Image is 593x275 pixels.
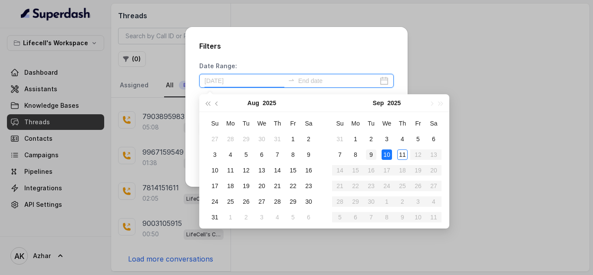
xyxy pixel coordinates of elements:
td: 2025-09-01 [348,131,363,147]
td: 2025-09-02 [363,131,379,147]
th: Th [270,116,285,131]
div: 8 [350,149,361,160]
div: 9 [303,149,314,160]
div: 2 [241,212,251,222]
div: 10 [382,149,392,160]
td: 2025-08-27 [254,194,270,209]
td: 2025-07-28 [223,131,238,147]
th: Su [207,116,223,131]
td: 2025-08-29 [285,194,301,209]
td: 2025-09-10 [379,147,395,162]
span: swap-right [288,76,295,83]
td: 2025-08-18 [223,178,238,194]
div: 19 [241,181,251,191]
td: 2025-08-25 [223,194,238,209]
th: We [379,116,395,131]
div: 1 [350,134,361,144]
td: 2025-08-16 [301,162,316,178]
td: 2025-08-19 [238,178,254,194]
div: 6 [257,149,267,160]
div: 9 [366,149,376,160]
div: 22 [288,181,298,191]
div: 11 [225,165,236,176]
td: 2025-09-04 [270,209,285,225]
div: 5 [413,134,423,144]
td: 2025-08-02 [301,131,316,147]
td: 2025-09-05 [410,131,426,147]
td: 2025-09-09 [363,147,379,162]
div: 28 [272,196,283,207]
td: 2025-08-28 [270,194,285,209]
td: 2025-08-24 [207,194,223,209]
td: 2025-09-08 [348,147,363,162]
div: 12 [241,165,251,176]
td: 2025-08-23 [301,178,316,194]
div: 4 [397,134,408,144]
td: 2025-09-06 [301,209,316,225]
td: 2025-08-13 [254,162,270,178]
div: 29 [288,196,298,207]
td: 2025-09-02 [238,209,254,225]
td: 2025-08-21 [270,178,285,194]
button: 2025 [263,94,276,112]
td: 2025-08-14 [270,162,285,178]
th: Th [395,116,410,131]
div: 30 [303,196,314,207]
div: 29 [241,134,251,144]
div: 17 [210,181,220,191]
button: Aug [247,94,259,112]
div: 5 [241,149,251,160]
div: 1 [288,134,298,144]
th: Mo [348,116,363,131]
div: 24 [210,196,220,207]
td: 2025-08-06 [254,147,270,162]
div: 31 [210,212,220,222]
div: 10 [210,165,220,176]
div: 5 [288,212,298,222]
td: 2025-08-07 [270,147,285,162]
th: Sa [301,116,316,131]
div: 26 [241,196,251,207]
button: Sep [373,94,384,112]
td: 2025-09-07 [332,147,348,162]
th: Tu [363,116,379,131]
td: 2025-08-05 [238,147,254,162]
th: Tu [238,116,254,131]
td: 2025-08-09 [301,147,316,162]
div: 4 [225,149,236,160]
div: 7 [335,149,345,160]
td: 2025-07-29 [238,131,254,147]
td: 2025-08-11 [223,162,238,178]
th: Fr [285,116,301,131]
td: 2025-08-31 [332,131,348,147]
div: 13 [257,165,267,176]
div: 4 [272,212,283,222]
div: 14 [272,165,283,176]
td: 2025-08-26 [238,194,254,209]
th: Fr [410,116,426,131]
td: 2025-08-15 [285,162,301,178]
td: 2025-07-30 [254,131,270,147]
th: Sa [426,116,441,131]
td: 2025-09-05 [285,209,301,225]
div: 23 [303,181,314,191]
p: Date Range: [199,62,237,70]
div: 28 [225,134,236,144]
div: 27 [257,196,267,207]
td: 2025-08-30 [301,194,316,209]
div: 2 [366,134,376,144]
td: 2025-08-10 [207,162,223,178]
td: 2025-09-06 [426,131,441,147]
th: We [254,116,270,131]
input: End date [298,76,378,86]
td: 2025-09-04 [395,131,410,147]
div: 6 [428,134,439,144]
div: 3 [257,212,267,222]
div: 18 [225,181,236,191]
td: 2025-07-27 [207,131,223,147]
td: 2025-08-17 [207,178,223,194]
th: Su [332,116,348,131]
td: 2025-08-04 [223,147,238,162]
td: 2025-08-12 [238,162,254,178]
td: 2025-08-20 [254,178,270,194]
